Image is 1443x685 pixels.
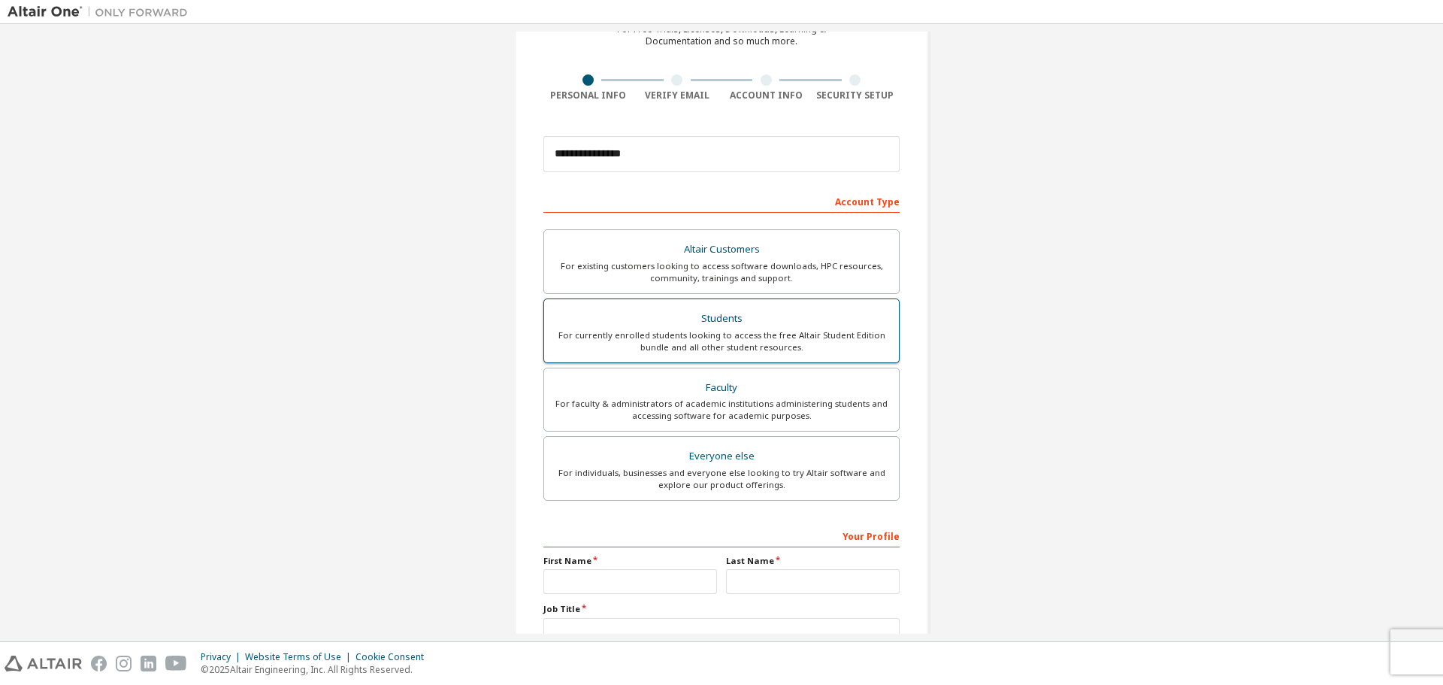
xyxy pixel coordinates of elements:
label: Last Name [726,555,900,567]
img: youtube.svg [165,656,187,671]
img: linkedin.svg [141,656,156,671]
div: For faculty & administrators of academic institutions administering students and accessing softwa... [553,398,890,422]
div: Account Type [543,189,900,213]
label: Job Title [543,603,900,615]
div: For Free Trials, Licenses, Downloads, Learning & Documentation and so much more. [617,23,826,47]
div: Cookie Consent [355,651,433,663]
div: For individuals, businesses and everyone else looking to try Altair software and explore our prod... [553,467,890,491]
div: Everyone else [553,446,890,467]
img: instagram.svg [116,656,132,671]
div: For currently enrolled students looking to access the free Altair Student Edition bundle and all ... [553,329,890,353]
div: Altair Customers [553,239,890,260]
p: © 2025 Altair Engineering, Inc. All Rights Reserved. [201,663,433,676]
div: Security Setup [811,89,900,102]
div: Account Info [721,89,811,102]
div: Faculty [553,377,890,399]
label: First Name [543,555,717,567]
div: Your Profile [543,523,900,547]
div: Website Terms of Use [245,651,355,663]
img: facebook.svg [91,656,107,671]
img: Altair One [8,5,195,20]
div: Verify Email [633,89,722,102]
div: For existing customers looking to access software downloads, HPC resources, community, trainings ... [553,260,890,284]
div: Personal Info [543,89,633,102]
div: Students [553,308,890,329]
div: Privacy [201,651,245,663]
img: altair_logo.svg [5,656,82,671]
